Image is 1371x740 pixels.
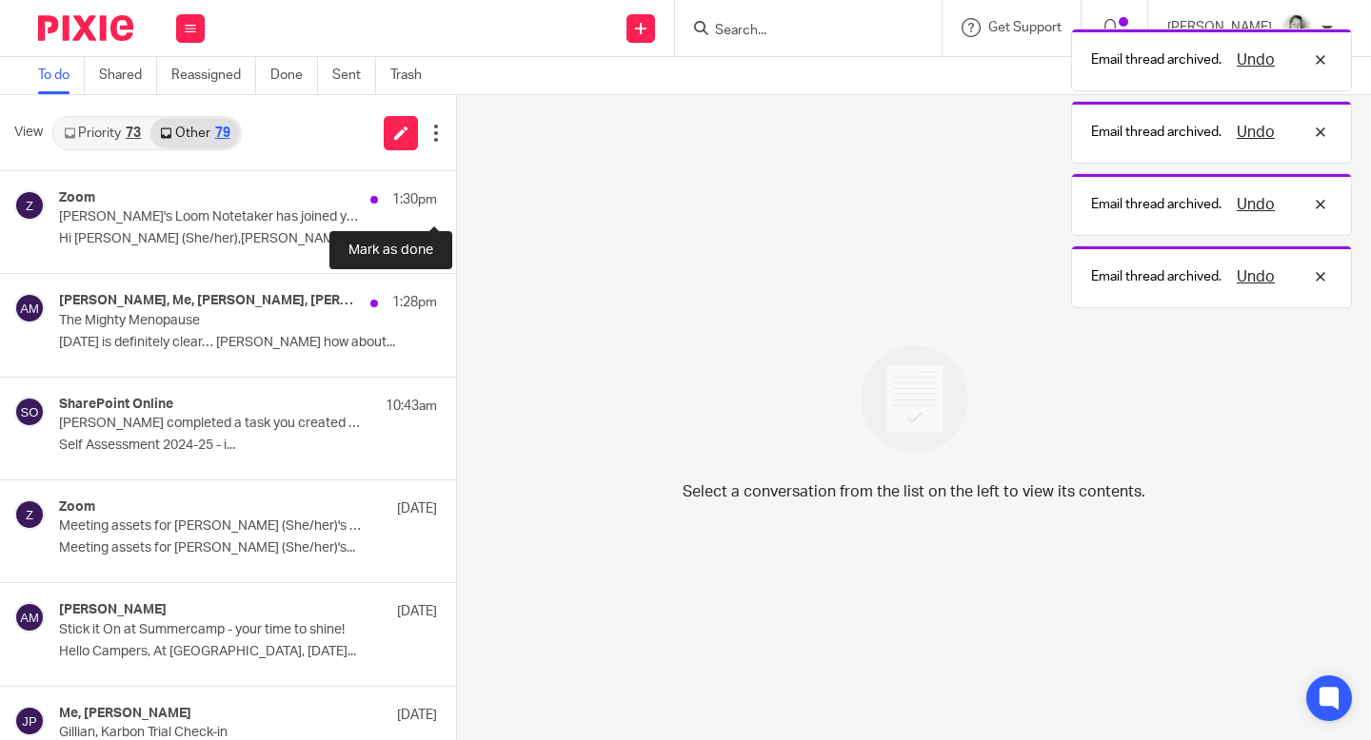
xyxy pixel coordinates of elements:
button: Undo [1231,265,1281,288]
p: Self Assessment 2024-25 - i... [59,438,437,454]
img: svg%3E [14,397,45,427]
span: View [14,123,43,143]
a: Priority73 [54,118,150,148]
p: 1:28pm [392,293,437,312]
p: [DATE] [397,499,437,518]
p: 1:30pm [392,190,437,209]
img: svg%3E [14,602,45,633]
p: 10:43am [386,397,437,416]
p: [PERSON_NAME]'s Loom Notetaker has joined your Personal Meeting Room [59,209,362,225]
a: Shared [99,57,157,94]
h4: SharePoint Online [59,397,173,413]
img: svg%3E [14,499,45,530]
img: Pixie [38,15,133,41]
a: Done [270,57,318,94]
p: Email thread archived. [1091,123,1222,142]
button: Undo [1231,49,1281,71]
img: DA590EE6-2184-4DF2-A25D-D99FB904303F_1_201_a.jpeg [1282,13,1312,44]
h4: Me, [PERSON_NAME] [59,706,191,722]
button: Undo [1231,121,1281,144]
p: [PERSON_NAME] completed a task you created​ in "Self Assessment 2024-25 - info for Fearless Finan... [59,416,362,432]
p: Meeting assets for [PERSON_NAME] (She/her)'s... [59,540,437,556]
p: [DATE] [397,706,437,725]
p: Email thread archived. [1091,50,1222,69]
h4: Zoom [59,499,95,516]
p: Select a conversation from the list on the left to view its contents. [683,480,1145,503]
img: image [848,333,981,465]
h4: [PERSON_NAME] [59,602,167,618]
h4: Zoom [59,190,95,206]
div: 79 [215,127,230,140]
img: svg%3E [14,293,45,323]
a: Other79 [150,118,239,148]
img: svg%3E [14,706,45,736]
a: Reassigned [171,57,256,94]
p: [DATE] [397,602,437,621]
p: Hello Campers, At [GEOGRAPHIC_DATA], [DATE]... [59,644,437,660]
div: 73 [126,127,141,140]
a: To do [38,57,85,94]
a: Sent [332,57,376,94]
p: Stick it On at Summercamp - your time to shine! [59,622,362,638]
p: The Mighty Menopause [59,313,362,329]
a: Trash [390,57,436,94]
p: Hi [PERSON_NAME] (She/her),[PERSON_NAME]'s Loom... [59,231,437,247]
h4: [PERSON_NAME], Me, [PERSON_NAME], [PERSON_NAME] [59,293,361,309]
button: Undo [1231,193,1281,216]
p: Email thread archived. [1091,267,1222,286]
p: Meeting assets for [PERSON_NAME] (She/her)'s Personal Meeting Room are ready! [59,518,362,535]
p: [DATE] is definitely clear… [PERSON_NAME] how about... [59,335,437,351]
p: Email thread archived. [1091,195,1222,214]
img: svg%3E [14,190,45,221]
